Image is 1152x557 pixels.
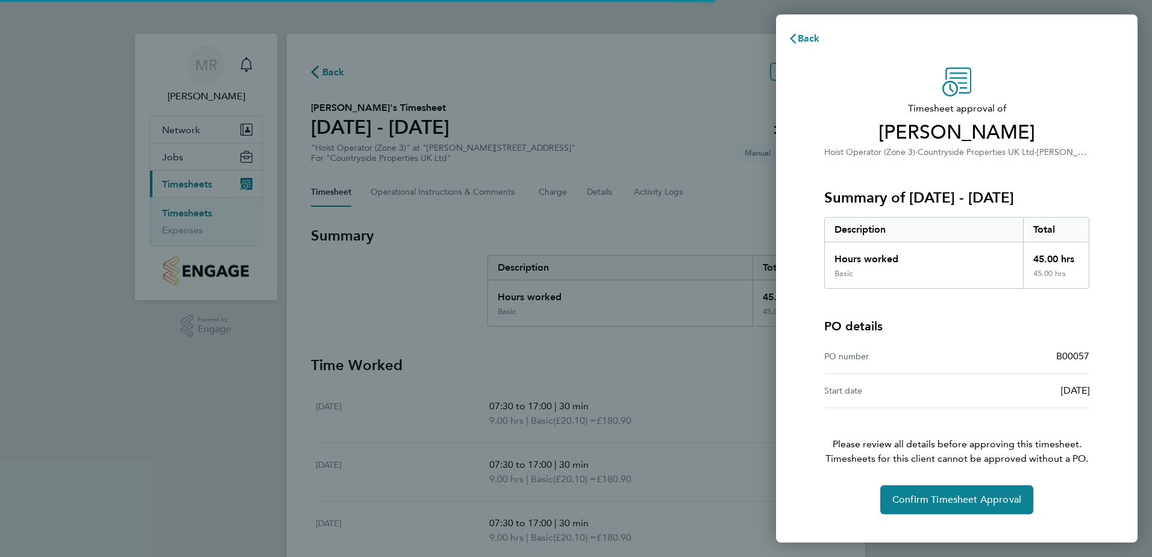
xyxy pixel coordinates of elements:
span: Timesheet approval of [824,101,1089,116]
h3: Summary of [DATE] - [DATE] [824,188,1089,207]
span: Confirm Timesheet Approval [892,494,1021,506]
span: Countryside Properties UK Ltd [918,147,1035,157]
span: · [1035,147,1037,157]
span: Back [798,33,820,44]
div: Summary of 18 - 24 Aug 2025 [824,217,1089,289]
div: Start date [824,383,957,398]
div: Basic [834,269,853,278]
p: Please review all details before approving this timesheet. [810,408,1104,466]
button: Confirm Timesheet Approval [880,485,1033,514]
div: PO number [824,349,957,363]
span: · [915,147,918,157]
span: [PERSON_NAME] [824,121,1089,145]
button: Back [776,27,832,51]
div: 45.00 hrs [1023,269,1089,288]
span: Hoist Operator (Zone 3) [824,147,915,157]
div: Hours worked [825,242,1023,269]
div: [DATE] [957,383,1089,398]
h4: PO details [824,318,883,335]
span: Timesheets for this client cannot be approved without a PO. [810,452,1104,466]
div: Description [825,218,1023,242]
div: 45.00 hrs [1023,242,1089,269]
div: Total [1023,218,1089,242]
span: B00057 [1056,350,1089,362]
